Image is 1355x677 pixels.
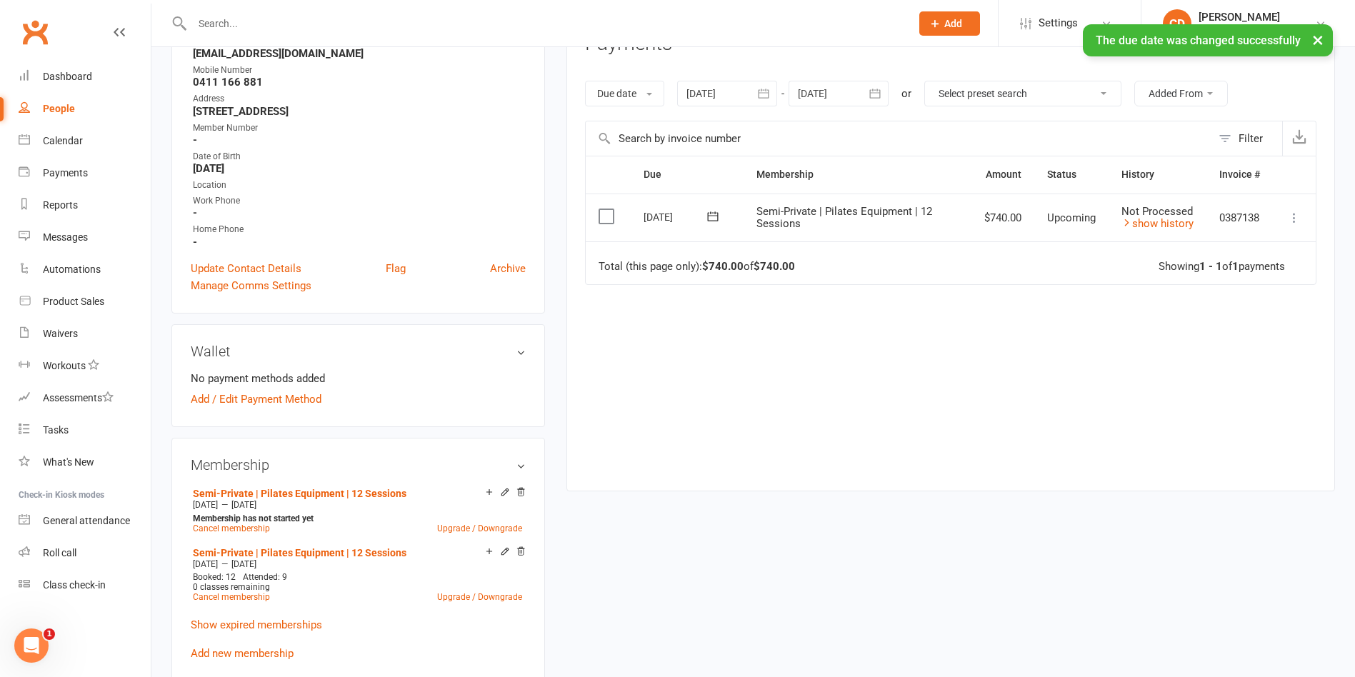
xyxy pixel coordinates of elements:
iframe: Intercom live chat [14,628,49,663]
span: Settings [1039,7,1078,39]
a: Payments [19,157,151,189]
span: Not Processed [1121,205,1193,218]
td: $740.00 [971,194,1034,242]
div: Class check-in [43,579,106,591]
input: Search... [188,14,901,34]
a: Class kiosk mode [19,569,151,601]
div: Total (this page only): of [599,261,795,273]
a: show history [1121,217,1194,230]
input: Search by invoice number [586,121,1211,156]
a: Semi-Private | Pilates Equipment | 12 Sessions [193,547,406,558]
li: No payment methods added [191,370,526,387]
span: 0 classes remaining [193,582,270,592]
span: [DATE] [231,559,256,569]
div: — [189,499,526,511]
a: Show expired memberships [191,618,322,631]
div: Date of Birth [193,150,526,164]
div: Mobile Number [193,64,526,77]
span: Upcoming [1047,211,1096,224]
a: Manage Comms Settings [191,277,311,294]
a: Clubworx [17,14,53,50]
button: Add [919,11,980,36]
h3: Membership [191,457,526,473]
div: Automations [43,264,101,275]
strong: [DATE] [193,162,526,175]
a: Add / Edit Payment Method [191,391,321,408]
div: Workouts [43,360,86,371]
div: People [43,103,75,114]
span: 1 [44,628,55,640]
div: CD [1163,9,1191,38]
h3: Wallet [191,343,526,359]
div: Dashboard [43,71,92,82]
a: Calendar [19,125,151,157]
span: Booked: 12 [193,572,236,582]
strong: [STREET_ADDRESS] [193,105,526,118]
a: Tasks [19,414,151,446]
div: [PERSON_NAME] [1199,11,1287,24]
button: × [1305,24,1331,55]
th: Amount [971,156,1034,193]
div: Calendar [43,135,83,146]
button: Added From [1134,81,1228,106]
div: General attendance [43,515,130,526]
div: Payments [43,167,88,179]
strong: 1 - 1 [1199,260,1222,273]
a: Upgrade / Downgrade [437,523,522,533]
div: Location [193,179,526,192]
button: Due date [585,81,664,106]
div: Showing of payments [1159,261,1285,273]
th: Membership [744,156,971,193]
strong: $740.00 [754,260,795,273]
div: Work Phone [193,194,526,208]
strong: 0411 166 881 [193,76,526,89]
a: Cancel membership [193,592,270,602]
div: Waivers [43,328,78,339]
div: What's New [43,456,94,468]
span: [DATE] [231,500,256,510]
div: Home Phone [193,223,526,236]
div: Member Number [193,121,526,135]
button: Filter [1211,121,1282,156]
a: What's New [19,446,151,478]
a: Automations [19,254,151,286]
strong: - [193,236,526,249]
a: Add new membership [191,647,294,660]
strong: 1 [1232,260,1239,273]
div: Pilates Can Manuka [1199,24,1287,36]
strong: - [193,134,526,146]
th: Status [1034,156,1109,193]
a: Semi-Private | Pilates Equipment | 12 Sessions [193,488,406,499]
strong: - [193,206,526,219]
div: Product Sales [43,296,104,307]
div: Assessments [43,392,114,403]
span: Attended: 9 [243,572,287,582]
div: [DATE] [644,206,709,228]
div: Roll call [43,547,76,558]
a: Roll call [19,537,151,569]
a: Dashboard [19,61,151,93]
span: Semi-Private | Pilates Equipment | 12 Sessions [756,205,932,230]
a: Upgrade / Downgrade [437,592,522,602]
strong: $740.00 [702,260,744,273]
div: Reports [43,199,78,211]
th: History [1109,156,1206,193]
div: Tasks [43,424,69,436]
strong: Membership has not started yet [193,513,314,523]
td: 0387138 [1206,194,1273,242]
th: Invoice # [1206,156,1273,193]
div: Address [193,92,526,106]
a: Archive [490,260,526,277]
div: Filter [1239,130,1263,147]
span: [DATE] [193,559,218,569]
a: General attendance kiosk mode [19,505,151,537]
a: Cancel membership [193,523,270,533]
div: — [189,558,526,570]
a: Reports [19,189,151,221]
span: Add [944,18,962,29]
div: or [901,85,911,102]
a: Workouts [19,350,151,382]
div: The due date was changed successfully [1083,24,1333,56]
div: Messages [43,231,88,243]
span: [DATE] [193,500,218,510]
